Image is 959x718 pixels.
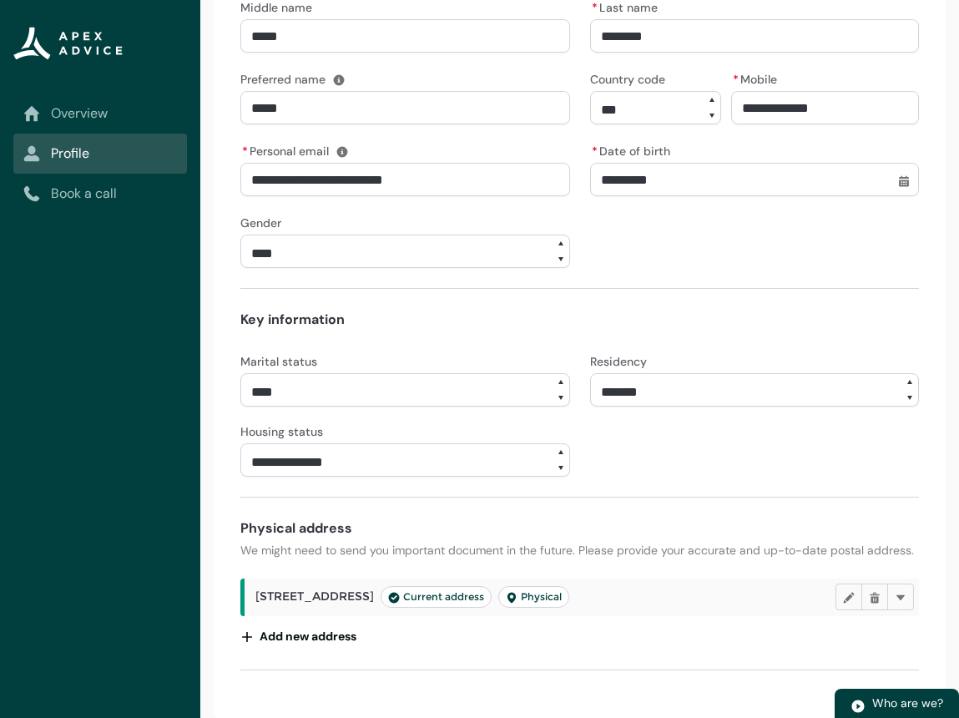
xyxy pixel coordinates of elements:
h4: Physical address [240,518,919,538]
img: Apex Advice Group [13,27,123,60]
span: Marital status [240,354,317,369]
span: Current address [388,590,484,604]
label: Date of birth [590,139,677,159]
span: Residency [590,354,647,369]
span: [STREET_ADDRESS] [255,586,569,608]
span: Who are we? [872,695,943,710]
a: Book a call [23,184,177,204]
abbr: required [242,144,248,159]
span: Gender [240,215,281,230]
p: We might need to send you important document in the future. Please provide your accurate and up-t... [240,542,919,559]
span: Physical [506,590,562,604]
abbr: required [733,72,739,87]
abbr: required [592,144,598,159]
lightning-badge: Address Type [498,586,569,608]
h4: Key information [240,310,919,330]
label: Mobile [731,68,784,88]
span: Country code [590,72,665,87]
button: Edit [835,584,862,610]
a: Overview [23,104,177,124]
button: More [887,584,914,610]
button: Add new address [240,623,357,650]
button: Delete [861,584,888,610]
img: play.svg [850,699,866,714]
label: Preferred name [240,68,332,88]
a: Profile [23,144,177,164]
label: Personal email [240,139,336,159]
nav: Sub page [13,94,187,214]
span: Housing status [240,424,323,439]
lightning-badge: Current address [381,586,492,608]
